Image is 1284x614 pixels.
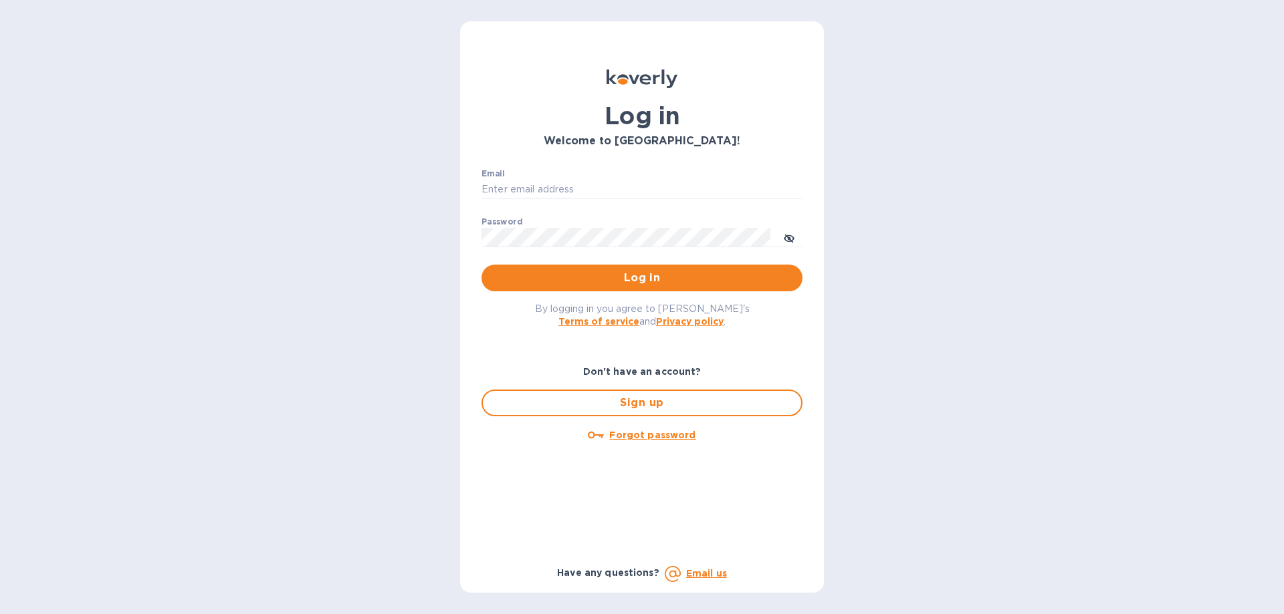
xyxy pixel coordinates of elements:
[481,390,802,416] button: Sign up
[481,170,505,178] label: Email
[535,303,750,327] span: By logging in you agree to [PERSON_NAME]'s and .
[557,567,659,578] b: Have any questions?
[583,366,702,377] b: Don't have an account?
[558,316,639,327] a: Terms of service
[656,316,724,327] a: Privacy policy
[492,270,792,286] span: Log in
[481,102,802,130] h1: Log in
[481,135,802,148] h3: Welcome to [GEOGRAPHIC_DATA]!
[776,224,802,251] button: toggle password visibility
[494,395,790,411] span: Sign up
[686,568,727,579] a: Email us
[481,180,802,200] input: Enter email address
[481,218,522,226] label: Password
[609,430,695,440] u: Forgot password
[607,69,677,88] img: Koverly
[481,265,802,291] button: Log in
